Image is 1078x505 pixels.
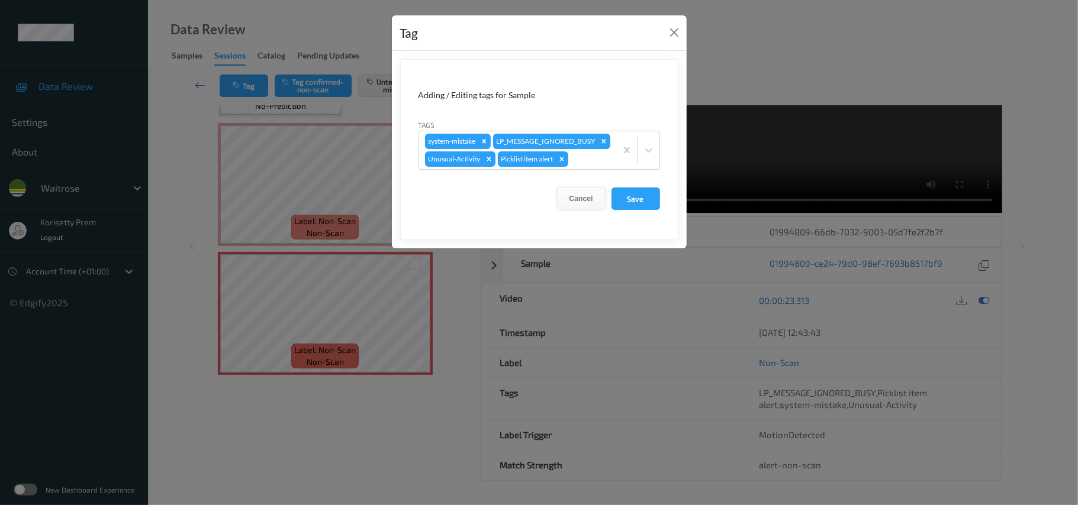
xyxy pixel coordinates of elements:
[425,151,482,167] div: Unusual-Activity
[419,119,435,130] label: Tags
[498,151,555,167] div: Picklist item alert
[478,134,491,149] div: Remove system-mistake
[425,134,478,149] div: system-mistake
[612,187,660,210] button: Save
[493,134,597,149] div: LP_MESSAGE_IGNORED_BUSY
[666,24,683,41] button: Close
[557,187,606,210] button: Cancel
[597,134,610,149] div: Remove LP_MESSAGE_IGNORED_BUSY
[555,151,568,167] div: Remove Picklist item alert
[482,151,495,167] div: Remove Unusual-Activity
[419,89,660,101] div: Adding / Editing tags for Sample
[400,24,419,43] div: Tag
